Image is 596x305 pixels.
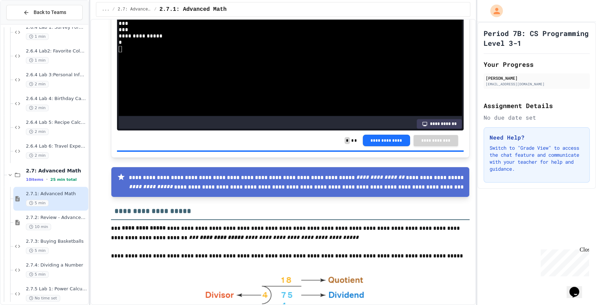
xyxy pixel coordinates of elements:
[34,9,66,16] span: Back to Teams
[486,75,588,81] div: [PERSON_NAME]
[112,7,115,12] span: /
[490,144,584,172] p: Switch to "Grade View" to access the chat feature and communicate with your teacher for help and ...
[26,81,49,87] span: 2 min
[26,72,87,78] span: 2.6.4 Lab 3:Personal Info Collector
[484,59,590,69] h2: Your Progress
[3,3,48,44] div: Chat with us now!Close
[46,177,48,182] span: •
[50,177,77,182] span: 25 min total
[490,133,584,142] h3: Need Help?
[26,105,49,111] span: 2 min
[154,7,157,12] span: /
[26,262,87,268] span: 2.7.4: Dividing a Number
[26,143,87,149] span: 2.6.4 Lab 6: Travel Expense Calculator
[484,28,590,48] h1: Period 7B: CS Programming Level 3-1
[26,48,87,54] span: 2.6.4 Lab2: Favorite Color Collector
[483,3,505,19] div: My Account
[26,247,49,254] span: 5 min
[26,96,87,102] span: 2.6.4 Lab 4: Birthday Calculator
[26,33,49,40] span: 1 min
[26,24,87,30] span: 2.6.4 Lab 1: Survey Form Debugger
[26,168,87,174] span: 2.7: Advanced Math
[102,7,110,12] span: ...
[26,239,87,244] span: 2.7.3: Buying Basketballs
[567,277,589,298] iframe: chat widget
[26,295,60,302] span: No time set
[484,101,590,111] h2: Assignment Details
[26,271,49,278] span: 5 min
[26,215,87,221] span: 2.7.2: Review - Advanced Math
[26,57,49,64] span: 1 min
[26,177,43,182] span: 10 items
[486,81,588,87] div: [EMAIL_ADDRESS][DOMAIN_NAME]
[159,5,227,14] span: 2.7.1: Advanced Math
[26,200,49,206] span: 5 min
[484,113,590,122] div: No due date set
[26,120,87,126] span: 2.6.4 Lab 5: Recipe Calculator Repair
[538,247,589,276] iframe: chat widget
[26,152,49,159] span: 2 min
[26,191,87,197] span: 2.7.1: Advanced Math
[26,286,87,292] span: 2.7.5 Lab 1: Power Calculator
[26,128,49,135] span: 2 min
[26,224,51,230] span: 10 min
[118,7,151,12] span: 2.7: Advanced Math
